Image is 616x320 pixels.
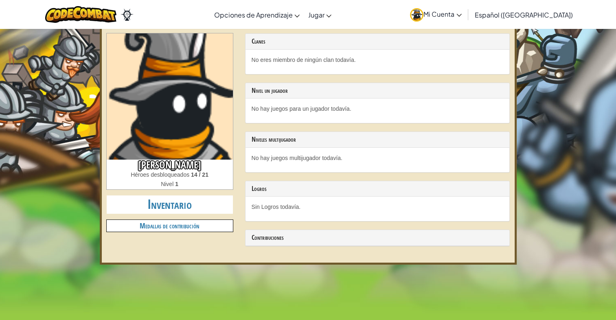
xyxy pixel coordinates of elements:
h3: Logros [252,185,503,193]
img: CodeCombat logo [45,6,116,23]
p: No hay juegos multijugador todavía. [252,154,503,162]
span: Jugar [308,11,324,19]
strong: 14 / 21 [191,171,208,178]
h3: Niveles multijugador [252,136,503,143]
h3: Contribuciones [252,234,503,241]
h3: Nivel un jugador [252,87,503,94]
h3: Clanes [252,38,503,45]
h4: Medallas de contribución [107,220,233,232]
img: Ozaria [121,9,134,21]
span: Mi Cuenta [423,10,462,18]
img: avatar [410,8,423,22]
a: Opciones de Aprendizaje [210,4,304,26]
p: No hay juegos para un jugador todavía. [252,105,503,113]
p: No eres miembro de ningún clan todavía. [252,56,503,64]
h2: Inventario [107,195,233,214]
span: Español ([GEOGRAPHIC_DATA]) [475,11,573,19]
strong: 1 [175,181,178,187]
a: Jugar [304,4,335,26]
a: Mi Cuenta [406,2,466,27]
a: Español ([GEOGRAPHIC_DATA]) [471,4,577,26]
p: Sin Logros todavía. [252,203,503,211]
span: Opciones de Aprendizaje [214,11,292,19]
span: Nivel [161,181,175,187]
h3: [PERSON_NAME] [107,160,233,171]
span: Héroes desbloqueados [131,171,191,178]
